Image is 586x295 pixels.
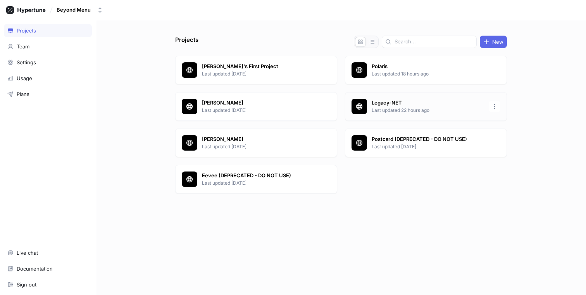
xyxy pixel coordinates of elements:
p: Last updated [DATE] [202,70,314,77]
a: Usage [4,72,92,85]
div: Sign out [17,281,36,288]
button: Beyond Menu [53,3,106,16]
a: Plans [4,87,92,101]
p: [PERSON_NAME] [202,135,314,143]
div: Usage [17,75,32,81]
input: Search... [395,38,473,46]
div: Team [17,43,29,50]
p: Last updated 22 hours ago [372,107,484,114]
div: Projects [17,27,36,34]
p: Last updated [DATE] [372,143,484,150]
p: Eevee (DEPRECATED - DO NOT USE) [202,172,314,180]
p: Projects [175,36,198,48]
a: Team [4,40,92,53]
a: Settings [4,56,92,69]
p: [PERSON_NAME] [202,99,314,107]
div: Settings [17,59,36,65]
button: New [480,36,507,48]
div: Documentation [17,266,53,272]
p: Last updated [DATE] [202,180,314,187]
p: Polaris [372,63,484,70]
a: Documentation [4,262,92,275]
p: Postcard (DEPRECATED - DO NOT USE) [372,135,484,143]
div: Live chat [17,250,38,256]
div: Beyond Menu [57,7,91,13]
p: Legacy-NET [372,99,484,107]
p: Last updated 18 hours ago [372,70,484,77]
p: Last updated [DATE] [202,107,314,114]
a: Projects [4,24,92,37]
p: [PERSON_NAME]'s First Project [202,63,314,70]
div: Plans [17,91,29,97]
span: New [492,39,503,44]
p: Last updated [DATE] [202,143,314,150]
